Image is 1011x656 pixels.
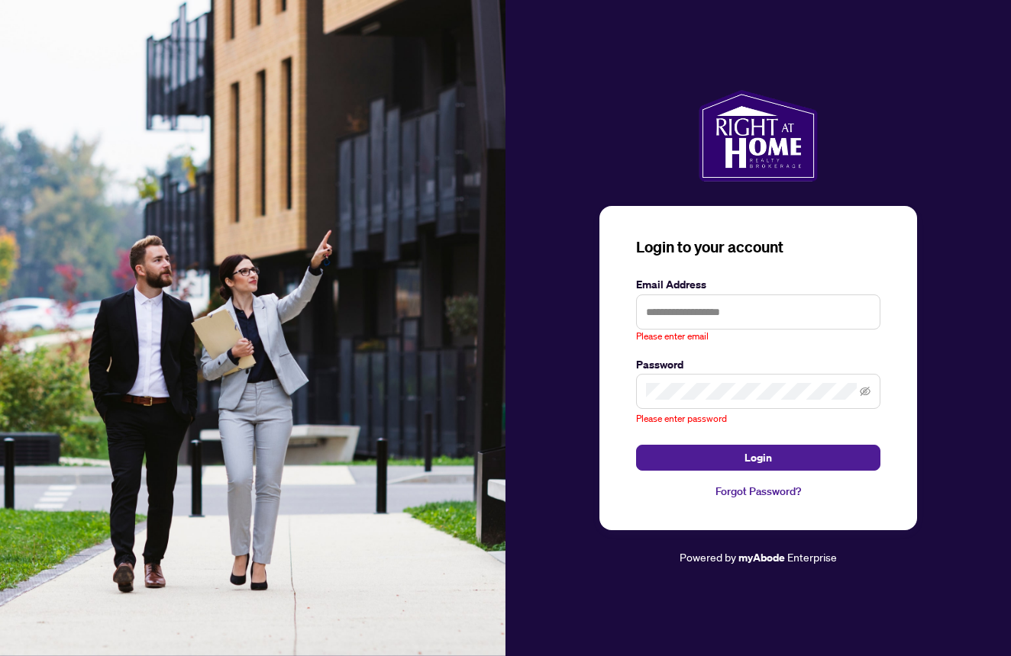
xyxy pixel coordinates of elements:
[738,549,785,566] a: myAbode
[636,445,880,471] button: Login
[636,236,880,258] h3: Login to your account
[860,386,870,397] span: eye-invisible
[745,445,772,470] span: Login
[680,550,736,564] span: Powered by
[787,550,837,564] span: Enterprise
[636,413,727,424] span: Please enter password
[636,330,709,344] span: Please enter email
[636,276,880,293] label: Email Address
[636,356,880,373] label: Password
[699,90,817,182] img: ma-logo
[636,483,880,500] a: Forgot Password?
